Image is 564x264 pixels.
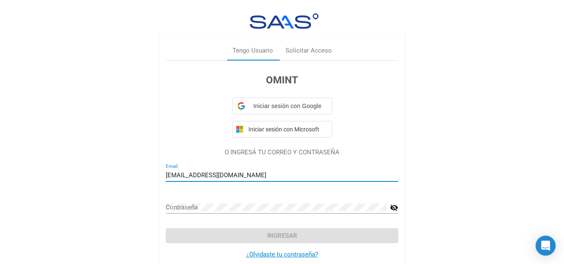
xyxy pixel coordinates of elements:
[390,203,398,213] mat-icon: visibility_off
[267,232,297,239] span: Ingresar
[246,251,318,258] a: ¿Olvidaste tu contraseña?
[166,148,398,157] p: O INGRESÁ TU CORREO Y CONTRASEÑA
[166,73,398,88] h3: OMINT
[247,126,329,133] span: Iniciar sesión con Microsoft
[232,121,332,138] button: Iniciar sesión con Microsoft
[166,228,398,243] button: Ingresar
[233,46,273,55] div: Tengo Usuario
[286,46,332,55] div: Solicitar Acceso
[536,236,556,256] div: Open Intercom Messenger
[232,98,332,114] div: Iniciar sesión con Google
[248,102,327,111] span: Iniciar sesión con Google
